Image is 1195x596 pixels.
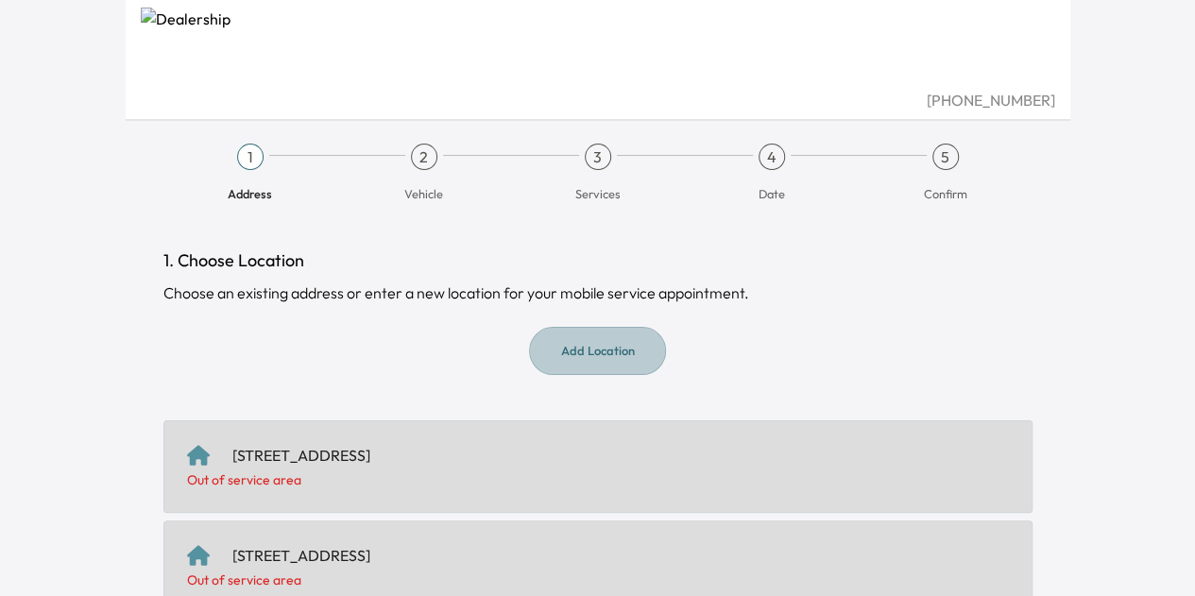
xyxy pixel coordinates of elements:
[411,144,437,170] div: 2
[237,144,264,170] div: 1
[232,544,370,567] div: [STREET_ADDRESS]
[529,327,666,375] button: Add Location
[187,470,1009,489] div: Out of service area
[232,444,370,467] div: [STREET_ADDRESS]
[141,89,1055,111] div: [PHONE_NUMBER]
[228,185,272,202] span: Address
[924,185,967,202] span: Confirm
[932,144,959,170] div: 5
[585,144,611,170] div: 3
[141,8,1055,89] img: Dealership
[163,247,1033,274] h1: 1. Choose Location
[187,570,1009,589] div: Out of service area
[163,281,1033,304] div: Choose an existing address or enter a new location for your mobile service appointment.
[759,144,785,170] div: 4
[575,185,620,202] span: Services
[759,185,785,202] span: Date
[404,185,443,202] span: Vehicle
